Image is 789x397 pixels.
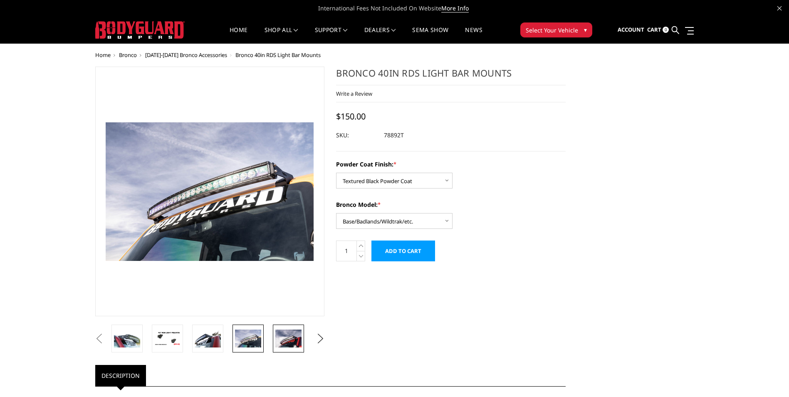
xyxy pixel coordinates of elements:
[520,22,592,37] button: Select Your Vehicle
[336,200,566,209] label: Bronco Model:
[95,51,111,59] a: Home
[315,27,348,43] a: Support
[663,27,669,33] span: 0
[526,26,578,35] span: Select Your Vehicle
[235,51,321,59] span: Bronco 40in RDS Light Bar Mounts
[95,21,185,39] img: BODYGUARD BUMPERS
[114,330,140,347] img: Bronco 40in RDS Light Bar Mounts
[230,27,247,43] a: Home
[465,27,482,43] a: News
[336,90,372,97] a: Write a Review
[618,26,644,33] span: Account
[154,331,181,346] img: Bronco 40in RDS Light Bar Mounts
[119,51,137,59] a: Bronco
[314,332,326,345] button: Next
[441,4,469,12] a: More Info
[336,67,566,85] h1: Bronco 40in RDS Light Bar Mounts
[336,160,566,169] label: Powder Coat Finish:
[93,332,106,345] button: Previous
[747,357,789,397] iframe: Chat Widget
[647,19,669,41] a: Cart 0
[95,67,325,316] a: Bronco 40in RDS Light Bar Mounts
[336,128,378,143] dt: SKU:
[95,365,146,386] a: Description
[195,330,221,347] img: Bronco 40in RDS Light Bar Mounts
[384,128,404,143] dd: 78892T
[364,27,396,43] a: Dealers
[145,51,227,59] a: [DATE]-[DATE] Bronco Accessories
[412,27,448,43] a: SEMA Show
[371,241,435,261] input: Add to Cart
[647,26,661,33] span: Cart
[275,330,302,347] img: Bronco 40in RDS Light Bar Mounts
[235,330,261,347] img: Bronco 40in RDS Light Bar Mounts
[265,27,298,43] a: shop all
[336,111,366,122] span: $150.00
[618,19,644,41] a: Account
[584,25,587,34] span: ▾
